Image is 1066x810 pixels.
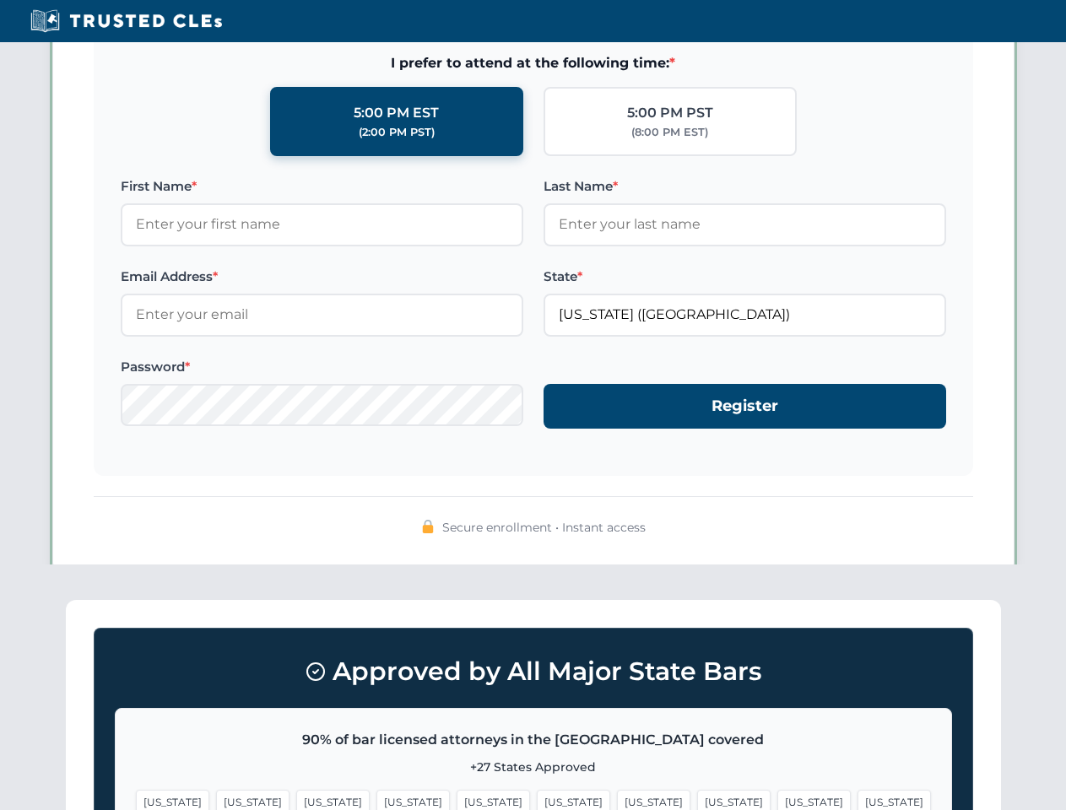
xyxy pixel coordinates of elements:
[136,758,931,776] p: +27 States Approved
[25,8,227,34] img: Trusted CLEs
[544,294,946,336] input: Florida (FL)
[627,102,713,124] div: 5:00 PM PST
[121,52,946,74] span: I prefer to attend at the following time:
[136,729,931,751] p: 90% of bar licensed attorneys in the [GEOGRAPHIC_DATA] covered
[631,124,708,141] div: (8:00 PM EST)
[544,176,946,197] label: Last Name
[115,649,952,694] h3: Approved by All Major State Bars
[359,124,435,141] div: (2:00 PM PST)
[121,203,523,246] input: Enter your first name
[121,267,523,287] label: Email Address
[121,357,523,377] label: Password
[442,518,646,537] span: Secure enrollment • Instant access
[544,267,946,287] label: State
[121,294,523,336] input: Enter your email
[421,520,435,533] img: 🔒
[544,384,946,429] button: Register
[354,102,439,124] div: 5:00 PM EST
[544,203,946,246] input: Enter your last name
[121,176,523,197] label: First Name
